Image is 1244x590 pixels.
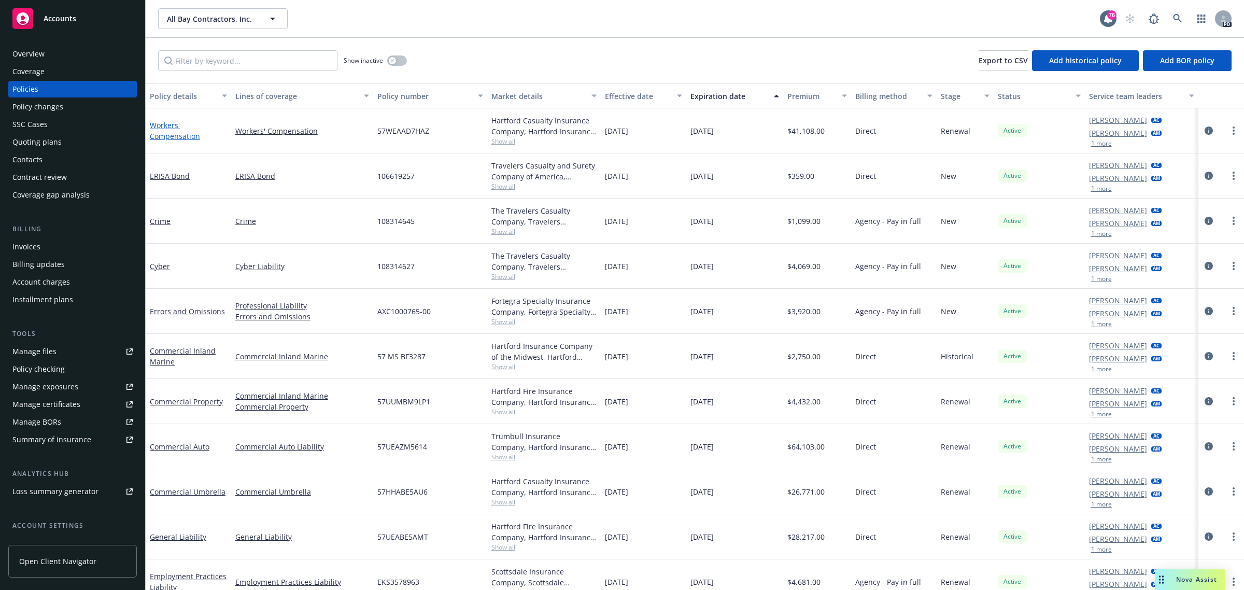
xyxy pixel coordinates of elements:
[491,205,597,227] div: The Travelers Casualty Company, Travelers Insurance
[12,343,56,360] div: Manage files
[235,577,369,587] a: Employment Practices Liability
[1089,295,1147,306] a: [PERSON_NAME]
[491,498,597,507] span: Show all
[8,378,137,395] a: Manage exposures
[1227,260,1240,272] a: more
[150,487,225,497] a: Commercial Umbrella
[235,91,358,102] div: Lines of coverage
[235,390,369,401] a: Commercial Inland Marine
[787,91,836,102] div: Premium
[1002,171,1023,180] span: Active
[8,256,137,273] a: Billing updates
[1089,353,1147,364] a: [PERSON_NAME]
[941,351,973,362] span: Historical
[491,453,597,461] span: Show all
[1089,218,1147,229] a: [PERSON_NAME]
[1203,170,1215,182] a: circleInformation
[690,261,714,272] span: [DATE]
[787,441,825,452] span: $64,103.00
[1089,250,1147,261] a: [PERSON_NAME]
[787,125,825,136] span: $41,108.00
[8,431,137,448] a: Summary of insurance
[1091,321,1112,327] button: 1 more
[1091,231,1112,237] button: 1 more
[491,227,597,236] span: Show all
[1143,50,1232,71] button: Add BOR policy
[855,216,921,227] span: Agency - Pay in full
[1155,569,1225,590] button: Nova Assist
[12,238,40,255] div: Invoices
[1002,397,1023,406] span: Active
[8,483,137,500] a: Loss summary generator
[1089,340,1147,351] a: [PERSON_NAME]
[235,261,369,272] a: Cyber Liability
[1091,186,1112,192] button: 1 more
[12,483,98,500] div: Loss summary generator
[690,351,714,362] span: [DATE]
[941,577,970,587] span: Renewal
[1089,443,1147,454] a: [PERSON_NAME]
[1089,533,1147,544] a: [PERSON_NAME]
[605,396,628,407] span: [DATE]
[605,216,628,227] span: [DATE]
[12,187,90,203] div: Coverage gap analysis
[605,306,628,317] span: [DATE]
[150,346,216,367] a: Commercial Inland Marine
[1089,566,1147,577] a: [PERSON_NAME]
[941,486,970,497] span: Renewal
[1155,569,1168,590] div: Drag to move
[605,486,628,497] span: [DATE]
[8,535,137,552] a: Service team
[12,256,65,273] div: Billing updates
[491,408,597,416] span: Show all
[487,83,601,108] button: Market details
[1203,440,1215,453] a: circleInformation
[12,99,63,115] div: Policy changes
[235,441,369,452] a: Commercial Auto Liability
[8,521,137,531] div: Account settings
[690,91,768,102] div: Expiration date
[1089,173,1147,184] a: [PERSON_NAME]
[8,169,137,186] a: Contract review
[1089,205,1147,216] a: [PERSON_NAME]
[690,171,714,181] span: [DATE]
[12,361,65,377] div: Policy checking
[491,566,597,588] div: Scottsdale Insurance Company, Scottsdale Insurance Company (Nationwide), CRC Group
[1091,276,1112,282] button: 1 more
[8,274,137,290] a: Account charges
[937,83,994,108] button: Stage
[235,486,369,497] a: Commercial Umbrella
[8,343,137,360] a: Manage files
[605,351,628,362] span: [DATE]
[150,397,223,406] a: Commercial Property
[150,216,171,226] a: Crime
[1089,521,1147,531] a: [PERSON_NAME]
[1091,456,1112,462] button: 1 more
[12,414,61,430] div: Manage BORs
[1032,50,1139,71] button: Add historical policy
[8,469,137,479] div: Analytics hub
[12,63,45,80] div: Coverage
[377,91,472,102] div: Policy number
[994,83,1085,108] button: Status
[1049,55,1122,65] span: Add historical policy
[8,414,137,430] a: Manage BORs
[605,577,628,587] span: [DATE]
[1203,305,1215,317] a: circleInformation
[491,386,597,408] div: Hartford Fire Insurance Company, Hartford Insurance Group
[491,160,597,182] div: Travelers Casualty and Surety Company of America, Travelers Insurance
[1227,350,1240,362] a: more
[12,396,80,413] div: Manage certificates
[12,274,70,290] div: Account charges
[8,329,137,339] div: Tools
[8,238,137,255] a: Invoices
[12,81,38,97] div: Policies
[1002,306,1023,316] span: Active
[1089,385,1147,396] a: [PERSON_NAME]
[1002,352,1023,361] span: Active
[855,351,876,362] span: Direct
[1203,395,1215,408] a: circleInformation
[855,171,876,181] span: Direct
[690,441,714,452] span: [DATE]
[1203,215,1215,227] a: circleInformation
